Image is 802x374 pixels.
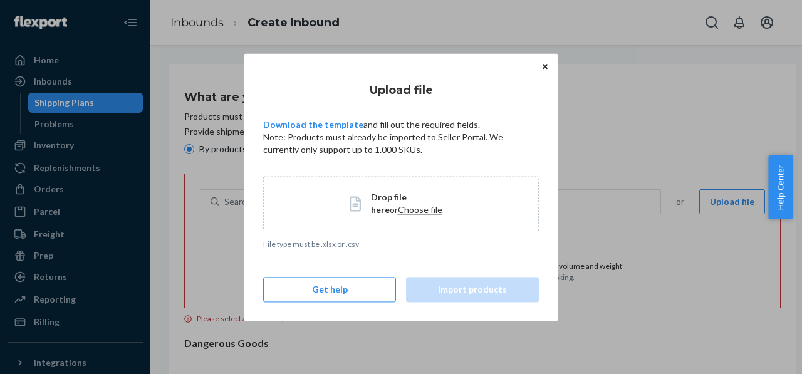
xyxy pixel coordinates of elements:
[398,204,442,215] span: Choose file
[263,82,539,98] h4: Upload file
[371,192,407,215] span: Drop file here
[263,239,539,249] p: File type must be .xlsx or .csv
[263,131,539,156] p: Note: Products must already be imported to Seller Portal. We currently only support up to 1.000 S...
[390,204,398,215] span: or
[406,277,539,302] button: Import products
[263,277,396,302] button: Get help
[263,118,539,131] p: and fill out the required fields.
[539,60,551,73] button: Close
[263,119,363,130] a: Download the template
